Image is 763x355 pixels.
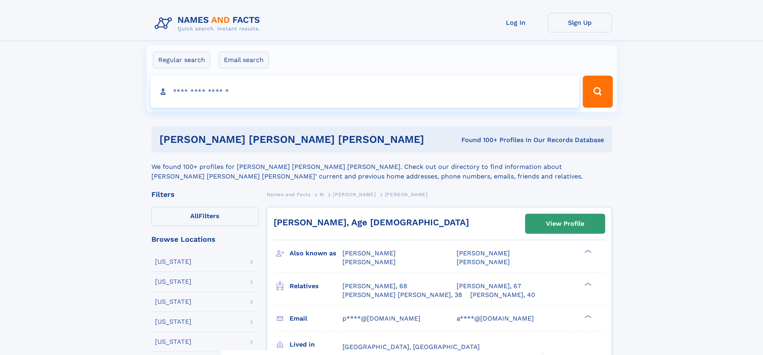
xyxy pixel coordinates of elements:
[342,249,396,257] span: [PERSON_NAME]
[457,282,521,291] a: [PERSON_NAME], 67
[582,314,592,319] div: ❯
[290,247,342,260] h3: Also known as
[155,259,191,265] div: [US_STATE]
[155,339,191,345] div: [US_STATE]
[385,192,428,197] span: [PERSON_NAME]
[582,281,592,287] div: ❯
[219,52,269,68] label: Email search
[320,189,324,199] a: M
[583,76,612,108] button: Search Button
[151,152,612,181] div: We found 100+ profiles for [PERSON_NAME] [PERSON_NAME] [PERSON_NAME]. Check out our directory to ...
[342,291,462,299] a: [PERSON_NAME] [PERSON_NAME], 38
[190,212,199,220] span: All
[342,343,480,351] span: [GEOGRAPHIC_DATA], [GEOGRAPHIC_DATA]
[274,217,469,227] a: [PERSON_NAME], Age [DEMOGRAPHIC_DATA]
[320,192,324,197] span: M
[151,76,580,108] input: search input
[457,258,510,266] span: [PERSON_NAME]
[151,13,267,34] img: Logo Names and Facts
[267,189,311,199] a: Names and Facts
[484,13,548,32] a: Log In
[151,207,259,226] label: Filters
[546,215,584,233] div: View Profile
[290,338,342,351] h3: Lived in
[333,189,376,199] a: [PERSON_NAME]
[155,299,191,305] div: [US_STATE]
[290,279,342,293] h3: Relatives
[290,312,342,325] h3: Email
[342,282,407,291] a: [PERSON_NAME], 68
[151,236,259,243] div: Browse Locations
[155,319,191,325] div: [US_STATE]
[470,291,535,299] a: [PERSON_NAME], 40
[155,279,191,285] div: [US_STATE]
[548,13,612,32] a: Sign Up
[457,249,510,257] span: [PERSON_NAME]
[342,258,396,266] span: [PERSON_NAME]
[153,52,210,68] label: Regular search
[159,134,443,144] h1: [PERSON_NAME] [PERSON_NAME] [PERSON_NAME]
[582,249,592,254] div: ❯
[443,136,604,144] div: Found 100+ Profiles In Our Records Database
[525,214,605,233] a: View Profile
[151,191,259,198] div: Filters
[333,192,376,197] span: [PERSON_NAME]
